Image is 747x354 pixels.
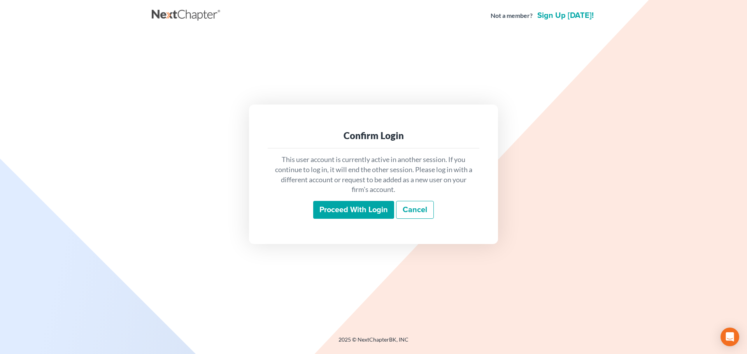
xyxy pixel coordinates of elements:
[536,12,595,19] a: Sign up [DATE]!
[313,201,394,219] input: Proceed with login
[152,336,595,350] div: 2025 © NextChapterBK, INC
[721,328,739,346] div: Open Intercom Messenger
[274,129,473,142] div: Confirm Login
[396,201,434,219] a: Cancel
[491,11,533,20] strong: Not a member?
[274,155,473,195] p: This user account is currently active in another session. If you continue to log in, it will end ...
